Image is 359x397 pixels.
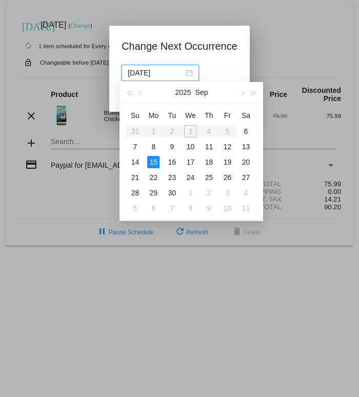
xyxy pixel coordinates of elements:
td: 9/10/2025 [181,139,200,154]
div: 9 [166,141,178,153]
td: 10/5/2025 [126,201,144,216]
td: 9/17/2025 [181,154,200,170]
button: Last year (Control + left) [124,82,135,103]
h1: Change Next Occurrence [122,38,237,54]
td: 10/7/2025 [163,201,181,216]
td: 10/11/2025 [236,201,255,216]
td: 9/22/2025 [144,170,163,185]
div: 21 [129,171,141,184]
div: 11 [203,141,215,153]
div: 4 [240,187,252,199]
div: 6 [147,202,159,214]
td: 9/23/2025 [163,170,181,185]
th: Tue [163,107,181,124]
td: 10/10/2025 [218,201,236,216]
button: Next year (Control + right) [248,82,259,103]
td: 9/29/2025 [144,185,163,201]
td: 9/30/2025 [163,185,181,201]
div: 5 [129,202,141,214]
div: 11 [240,202,252,214]
td: 9/18/2025 [200,154,218,170]
td: 10/9/2025 [200,201,218,216]
td: 9/14/2025 [126,154,144,170]
div: 1 [184,187,196,199]
div: 6 [240,125,252,137]
td: 9/15/2025 [144,154,163,170]
td: 9/11/2025 [200,139,218,154]
div: 24 [184,171,196,184]
td: 9/12/2025 [218,139,236,154]
th: Fri [218,107,236,124]
td: 10/6/2025 [144,201,163,216]
div: 10 [184,141,196,153]
div: 23 [166,171,178,184]
td: 9/28/2025 [126,185,144,201]
td: 9/19/2025 [218,154,236,170]
th: Thu [200,107,218,124]
th: Sun [126,107,144,124]
button: 2025 [175,82,191,103]
div: 17 [184,156,196,168]
td: 9/20/2025 [236,154,255,170]
div: 20 [240,156,252,168]
button: Sep [195,82,208,103]
td: 10/8/2025 [181,201,200,216]
td: 10/3/2025 [218,185,236,201]
div: 30 [166,187,178,199]
td: 9/21/2025 [126,170,144,185]
div: 2 [203,187,215,199]
th: Sat [236,107,255,124]
div: 10 [221,202,233,214]
td: 9/8/2025 [144,139,163,154]
td: 10/1/2025 [181,185,200,201]
td: 9/13/2025 [236,139,255,154]
div: 15 [147,156,159,168]
div: 16 [166,156,178,168]
button: Next month (PageDown) [236,82,248,103]
td: 10/2/2025 [200,185,218,201]
button: Previous month (PageUp) [135,82,147,103]
th: Wed [181,107,200,124]
td: 9/26/2025 [218,170,236,185]
div: 22 [147,171,159,184]
div: 27 [240,171,252,184]
td: 9/25/2025 [200,170,218,185]
input: Select date [128,67,184,78]
div: 29 [147,187,159,199]
td: 9/16/2025 [163,154,181,170]
td: 9/24/2025 [181,170,200,185]
div: 13 [240,141,252,153]
div: 19 [221,156,233,168]
td: 9/7/2025 [126,139,144,154]
div: 8 [184,202,196,214]
td: 9/9/2025 [163,139,181,154]
div: 28 [129,187,141,199]
div: 25 [203,171,215,184]
div: 8 [147,141,159,153]
div: 18 [203,156,215,168]
td: 9/27/2025 [236,170,255,185]
div: 9 [203,202,215,214]
div: 7 [166,202,178,214]
div: 14 [129,156,141,168]
div: 7 [129,141,141,153]
div: 3 [221,187,233,199]
th: Mon [144,107,163,124]
td: 10/4/2025 [236,185,255,201]
div: 26 [221,171,233,184]
td: 9/6/2025 [236,124,255,139]
div: 12 [221,141,233,153]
